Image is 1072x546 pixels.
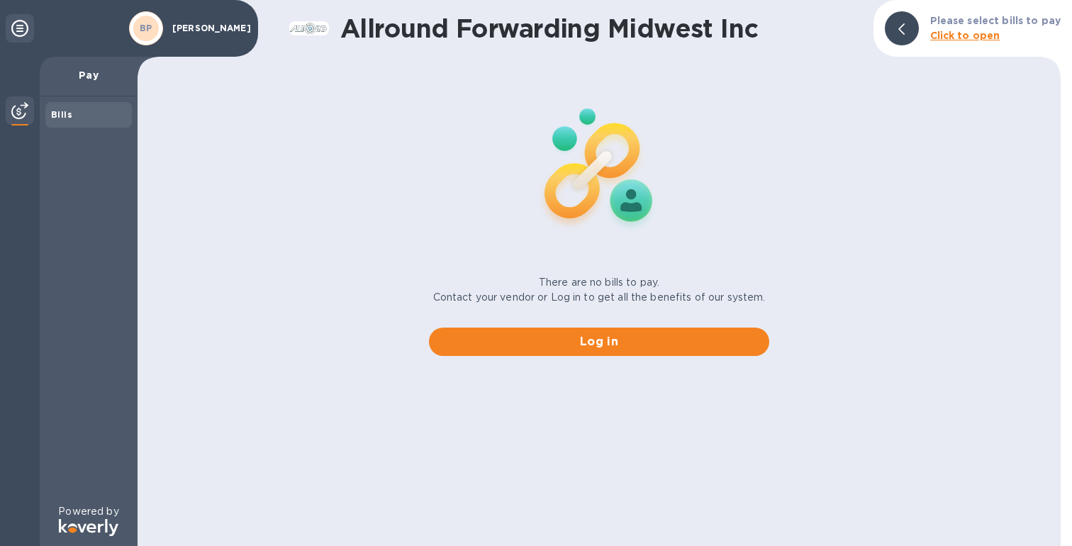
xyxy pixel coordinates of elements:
[930,15,1061,26] b: Please select bills to pay
[440,333,758,350] span: Log in
[59,519,118,536] img: Logo
[140,23,152,33] b: BP
[433,275,766,305] p: There are no bills to pay. Contact your vendor or Log in to get all the benefits of our system.
[930,30,1000,41] b: Click to open
[340,13,862,43] h1: Allround Forwarding Midwest Inc
[172,23,243,33] p: [PERSON_NAME]
[51,68,126,82] p: Pay
[58,504,118,519] p: Powered by
[51,109,72,120] b: Bills
[429,328,769,356] button: Log in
